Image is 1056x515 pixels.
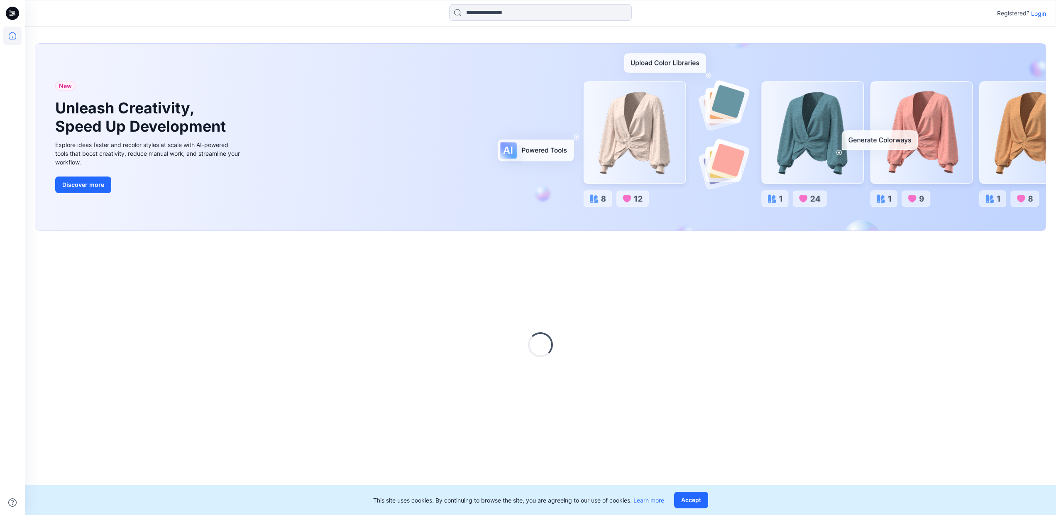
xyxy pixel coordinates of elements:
[674,492,708,508] button: Accept
[59,81,72,91] span: New
[55,177,111,193] button: Discover more
[55,177,242,193] a: Discover more
[997,8,1029,18] p: Registered?
[633,497,664,504] a: Learn more
[373,496,664,505] p: This site uses cookies. By continuing to browse the site, you are agreeing to our use of cookies.
[1031,9,1046,18] p: Login
[55,140,242,167] div: Explore ideas faster and recolor styles at scale with AI-powered tools that boost creativity, red...
[55,99,230,135] h1: Unleash Creativity, Speed Up Development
